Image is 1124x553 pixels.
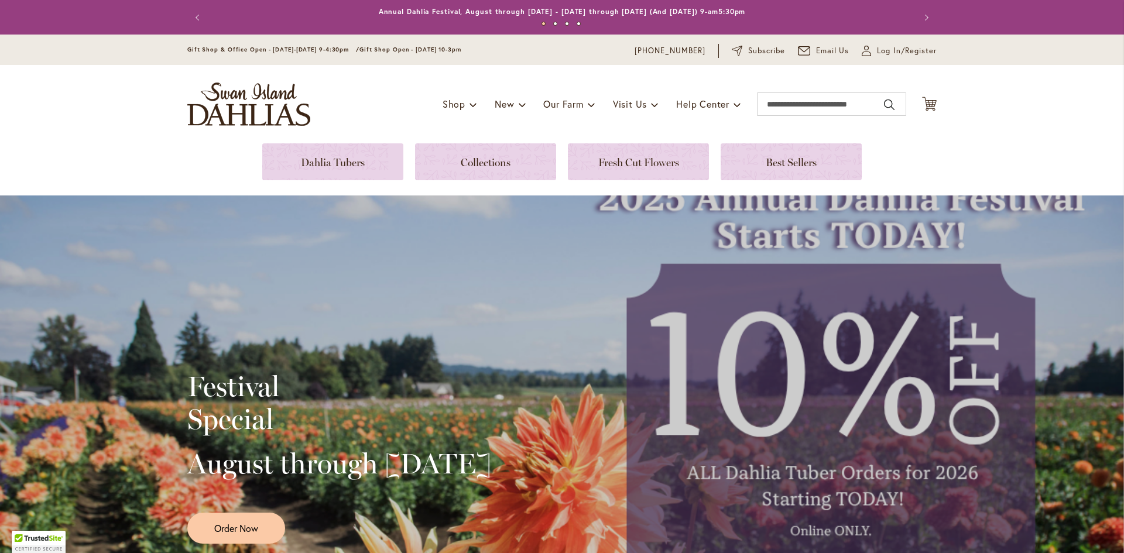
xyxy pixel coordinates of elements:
button: 4 of 4 [577,22,581,26]
span: Visit Us [613,98,647,110]
span: Subscribe [748,45,785,57]
button: Next [913,6,937,29]
button: Previous [187,6,211,29]
button: 3 of 4 [565,22,569,26]
div: TrustedSite Certified [12,531,66,553]
h2: Festival Special [187,370,491,435]
span: New [495,98,514,110]
span: Gift Shop Open - [DATE] 10-3pm [359,46,461,53]
span: Log In/Register [877,45,937,57]
a: Annual Dahlia Festival, August through [DATE] - [DATE] through [DATE] (And [DATE]) 9-am5:30pm [379,7,746,16]
h2: August through [DATE] [187,447,491,480]
a: [PHONE_NUMBER] [635,45,705,57]
button: 2 of 4 [553,22,557,26]
span: Shop [443,98,465,110]
a: store logo [187,83,310,126]
span: Gift Shop & Office Open - [DATE]-[DATE] 9-4:30pm / [187,46,359,53]
button: 1 of 4 [542,22,546,26]
span: Email Us [816,45,849,57]
a: Subscribe [732,45,785,57]
span: Help Center [676,98,729,110]
a: Order Now [187,513,285,544]
span: Order Now [214,521,258,535]
a: Email Us [798,45,849,57]
span: Our Farm [543,98,583,110]
a: Log In/Register [862,45,937,57]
